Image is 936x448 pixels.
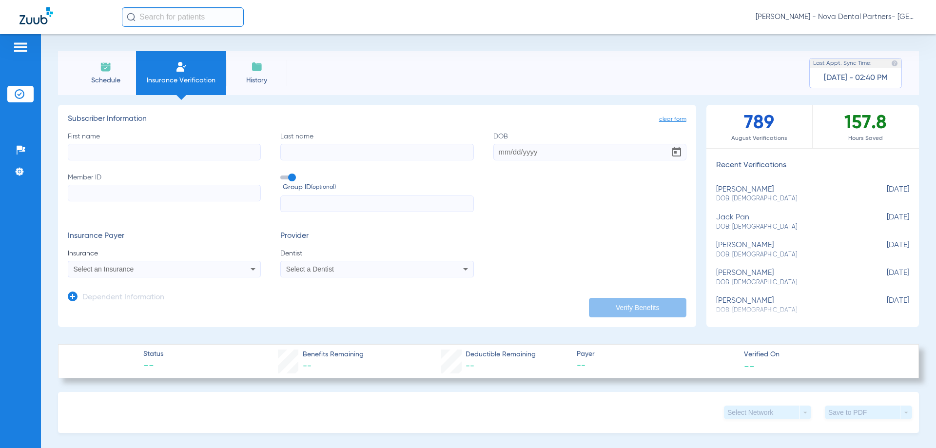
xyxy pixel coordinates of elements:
div: [PERSON_NAME] [716,296,860,314]
span: -- [466,362,474,370]
span: Hours Saved [813,134,919,143]
span: DOB: [DEMOGRAPHIC_DATA] [716,223,860,232]
img: Zuub Logo [19,7,53,24]
span: Schedule [82,76,129,85]
span: -- [744,361,755,371]
span: Group ID [283,182,473,193]
span: Benefits Remaining [303,350,364,360]
h3: Subscriber Information [68,115,686,124]
img: hamburger-icon [13,41,28,53]
span: [DATE] [860,213,909,231]
span: DOB: [DEMOGRAPHIC_DATA] [716,195,860,203]
input: First name [68,144,261,160]
span: August Verifications [706,134,812,143]
button: Verify Benefits [589,298,686,317]
label: Last name [280,132,473,160]
label: First name [68,132,261,160]
span: -- [143,360,163,373]
span: Verified On [744,350,903,360]
span: Dentist [280,249,473,258]
input: Last name [280,144,473,160]
span: Select a Dentist [286,265,334,273]
img: Manual Insurance Verification [175,61,187,73]
img: Schedule [100,61,112,73]
div: 157.8 [813,105,919,148]
span: History [234,76,280,85]
span: [DATE] - 02:40 PM [824,73,888,83]
button: Open calendar [667,142,686,162]
span: Status [143,349,163,359]
span: clear form [659,115,686,124]
input: Search for patients [122,7,244,27]
span: Select an Insurance [74,265,134,273]
span: Last Appt. Sync Time: [813,58,872,68]
img: History [251,61,263,73]
h3: Dependent Information [82,293,164,303]
span: Insurance Verification [143,76,219,85]
input: DOBOpen calendar [493,144,686,160]
div: [PERSON_NAME] [716,185,860,203]
span: DOB: [DEMOGRAPHIC_DATA] [716,278,860,287]
input: Member ID [68,185,261,201]
span: [DATE] [860,296,909,314]
span: -- [577,360,736,372]
label: DOB [493,132,686,160]
h3: Insurance Payer [68,232,261,241]
span: [DATE] [860,185,909,203]
div: [PERSON_NAME] [716,269,860,287]
span: [PERSON_NAME] - Nova Dental Partners- [GEOGRAPHIC_DATA] [756,12,916,22]
img: last sync help info [891,60,898,67]
div: [PERSON_NAME] [716,241,860,259]
span: Deductible Remaining [466,350,536,360]
h3: Recent Verifications [706,161,919,171]
small: (optional) [311,182,336,193]
img: Search Icon [127,13,136,21]
span: DOB: [DEMOGRAPHIC_DATA] [716,251,860,259]
span: [DATE] [860,269,909,287]
label: Member ID [68,173,261,213]
div: 789 [706,105,813,148]
span: Payer [577,349,736,359]
h3: Provider [280,232,473,241]
span: Insurance [68,249,261,258]
span: [DATE] [860,241,909,259]
div: jack pan [716,213,860,231]
span: -- [303,362,312,370]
